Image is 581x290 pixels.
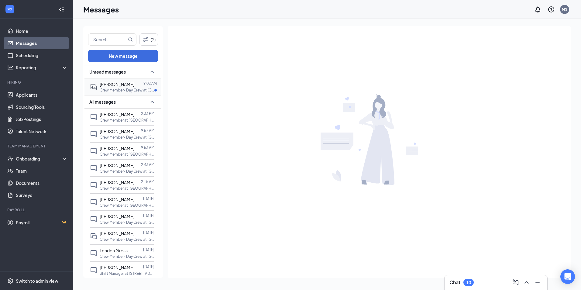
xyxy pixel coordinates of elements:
span: [PERSON_NAME] [100,81,134,87]
svg: ChevronUp [523,279,530,286]
div: Open Intercom Messenger [560,269,575,284]
div: Switch to admin view [16,278,58,284]
div: Hiring [7,80,67,85]
span: [PERSON_NAME] [100,163,134,168]
p: Crew Member- Day Crew at [GEOGRAPHIC_DATA] [100,169,154,174]
p: Crew Member at [GEOGRAPHIC_DATA] [100,186,154,191]
span: [PERSON_NAME] [100,112,134,117]
a: Home [16,25,68,37]
button: Minimize [533,278,542,287]
svg: ChatInactive [90,216,97,223]
a: Messages [16,37,68,49]
h3: Chat [449,279,460,286]
span: [PERSON_NAME] [100,265,134,270]
p: Crew Member- Day Crew at [GEOGRAPHIC_DATA] [100,237,154,242]
svg: DoubleChat [90,233,97,240]
p: [DATE] [143,213,154,218]
div: Payroll [7,207,67,212]
a: Talent Network [16,125,68,137]
svg: ActiveDoubleChat [90,83,97,91]
p: Crew Member- Day Crew at [GEOGRAPHIC_DATA] [100,88,154,93]
a: Team [16,165,68,177]
svg: MagnifyingGlass [128,37,133,42]
p: [DATE] [143,196,154,201]
span: [PERSON_NAME] [100,180,134,185]
svg: Analysis [7,64,13,71]
a: Sourcing Tools [16,101,68,113]
p: Crew Member at [GEOGRAPHIC_DATA] [100,203,154,208]
p: Crew Member- Day Crew at [GEOGRAPHIC_DATA] [100,254,154,259]
svg: ChatInactive [90,181,97,189]
svg: Notifications [534,6,541,13]
button: ChevronUp [522,278,531,287]
button: New message [88,50,158,62]
p: 9:02 AM [143,81,157,86]
button: ComposeMessage [511,278,521,287]
div: Reporting [16,64,68,71]
a: Job Postings [16,113,68,125]
span: [PERSON_NAME] [100,146,134,151]
span: All messages [89,99,116,105]
div: MS [562,7,567,12]
svg: ChatInactive [90,164,97,172]
p: Crew Member- Day Crew at [GEOGRAPHIC_DATA] [100,135,154,140]
svg: SmallChevronUp [149,98,156,105]
h1: Messages [83,4,119,15]
p: 12:43 AM [139,162,154,167]
span: [PERSON_NAME] [100,129,134,134]
p: [DATE] [143,247,154,252]
p: 9:57 AM [141,128,154,133]
svg: ChatInactive [90,113,97,121]
svg: ComposeMessage [512,279,519,286]
svg: ChatInactive [90,130,97,138]
p: 2:33 PM [141,111,154,116]
svg: SmallChevronUp [149,68,156,75]
p: [DATE] [143,230,154,235]
svg: ChatInactive [90,250,97,257]
p: Crew Member at [GEOGRAPHIC_DATA] [100,152,154,157]
span: Unread messages [89,69,126,75]
a: Scheduling [16,49,68,61]
button: Filter (2) [139,33,158,46]
svg: ChatInactive [90,147,97,155]
svg: Minimize [534,279,541,286]
a: Documents [16,177,68,189]
span: [PERSON_NAME] [100,231,134,236]
p: [DATE] [143,264,154,269]
p: 12:15 AM [139,179,154,184]
p: 9:53 AM [141,145,154,150]
svg: WorkstreamLogo [7,6,13,12]
svg: Collapse [59,6,65,12]
p: Crew Member- Day Crew at [GEOGRAPHIC_DATA] [100,220,154,225]
a: PayrollCrown [16,216,68,229]
svg: UserCheck [7,156,13,162]
a: Surveys [16,189,68,201]
p: Shift Manager at [STREET_ADDRESS] [100,271,154,276]
svg: Settings [7,278,13,284]
span: London Gross [100,248,128,253]
span: [PERSON_NAME] [100,214,134,219]
p: Crew Member at [GEOGRAPHIC_DATA] [100,118,154,123]
div: Team Management [7,143,67,149]
span: [PERSON_NAME] [100,197,134,202]
a: Applicants [16,89,68,101]
div: 10 [466,280,471,285]
svg: ChatInactive [90,267,97,274]
div: Onboarding [16,156,63,162]
input: Search [88,34,127,45]
svg: Filter [142,36,150,43]
svg: QuestionInfo [548,6,555,13]
svg: ChatInactive [90,199,97,206]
